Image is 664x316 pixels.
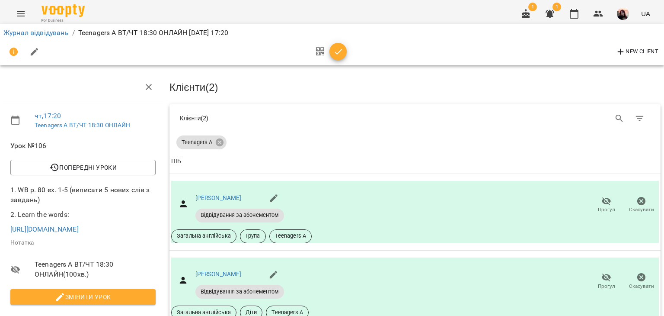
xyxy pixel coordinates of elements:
span: Скасувати [629,206,654,213]
span: Прогул [598,283,615,290]
span: Teenagers A [176,139,217,146]
a: чт , 17:20 [35,112,61,120]
span: Скасувати [629,283,654,290]
div: Клієнти ( 2 ) [180,114,409,123]
span: Попередні уроки [17,162,149,173]
span: Відвідування за абонементом [195,211,284,219]
p: 1. WB p. 80 ex. 1-5 (виписати 5 нових слів з завдань) [10,185,156,205]
p: Нотатка [10,239,156,247]
a: Teenagers A ВТ/ЧТ 18:30 ОНЛАЙН [35,122,130,129]
span: 1 [528,3,537,11]
span: Teenagers A ВТ/ЧТ 18:30 ОНЛАЙН ( 100 хв. ) [35,259,156,280]
button: Попередні уроки [10,160,156,175]
li: / [72,28,75,38]
a: Журнал відвідувань [3,29,69,37]
button: Прогул [589,193,624,217]
img: Voopty Logo [41,4,85,17]
button: New Client [613,45,661,59]
div: Table Toolbar [169,104,661,132]
a: [PERSON_NAME] [195,271,242,277]
span: Відвідування за абонементом [195,288,284,296]
span: UA [641,9,650,18]
button: Фільтр [629,108,650,129]
div: Teenagers A [176,135,227,149]
button: Скасувати [624,193,659,217]
div: Sort [171,156,181,167]
span: Teenagers A [270,232,312,240]
button: UA [638,6,654,22]
div: ПІБ [171,156,181,167]
a: [URL][DOMAIN_NAME] [10,225,79,233]
span: New Client [616,47,658,57]
a: [PERSON_NAME] [195,194,242,201]
span: Змінити урок [17,292,149,302]
nav: breadcrumb [3,28,661,38]
span: Прогул [598,206,615,213]
h3: Клієнти ( 2 ) [169,82,661,93]
img: 593dfa334cc66595748fde4e2f19f068.jpg [617,8,629,20]
span: Група [240,232,265,240]
button: Menu [10,3,31,24]
p: 2. Learn the words: [10,210,156,220]
span: Урок №106 [10,141,156,151]
span: Загальна англійська [172,232,236,240]
span: For Business [41,18,85,23]
button: Скасувати [624,269,659,293]
span: ПІБ [171,156,659,167]
button: Прогул [589,269,624,293]
span: 1 [552,3,561,11]
button: Search [609,108,630,129]
button: Змінити урок [10,289,156,305]
p: Teenagers A ВТ/ЧТ 18:30 ОНЛАЙН [DATE] 17:20 [78,28,228,38]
